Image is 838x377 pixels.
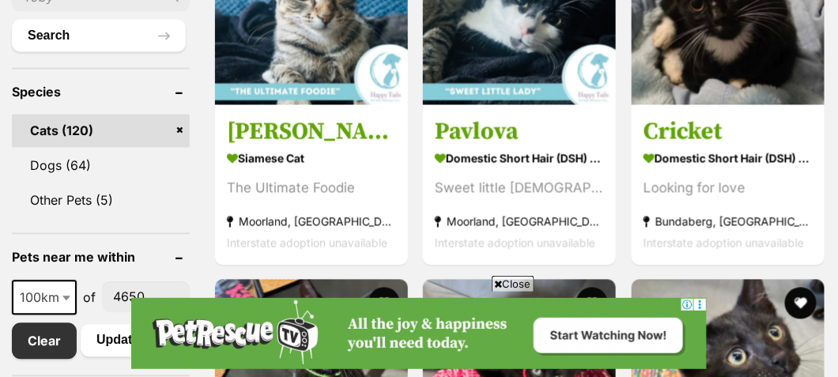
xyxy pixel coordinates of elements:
a: Clear [12,323,77,360]
iframe: Advertisement [131,298,707,369]
input: postcode [102,282,190,312]
h3: [PERSON_NAME] [227,116,396,146]
a: Cats (120) [12,115,190,148]
button: Search [12,20,186,51]
strong: Domestic Short Hair (DSH) Cat [435,146,604,169]
span: of [83,288,96,307]
strong: Moorland, [GEOGRAPHIC_DATA] [435,210,604,232]
header: Species [12,85,190,100]
a: Dogs (64) [12,149,190,183]
a: Other Pets (5) [12,184,190,217]
button: favourite [368,288,400,319]
span: Interstate adoption unavailable [435,236,595,249]
a: Pavlova Domestic Short Hair (DSH) Cat Sweet little [DEMOGRAPHIC_DATA] Moorland, [GEOGRAPHIC_DATA]... [423,104,616,265]
h3: Cricket [644,116,813,146]
strong: Domestic Short Hair (DSH) Cat [644,146,813,169]
button: favourite [577,288,609,319]
span: Close [492,276,534,292]
strong: Bundaberg, [GEOGRAPHIC_DATA] [644,210,813,232]
h3: Pavlova [435,116,604,146]
button: Update [81,325,190,356]
strong: Moorland, [GEOGRAPHIC_DATA] [227,210,396,232]
div: The Ultimate Foodie [227,177,396,198]
span: 100km [13,287,75,309]
div: Looking for love [644,177,813,198]
span: 100km [12,281,77,315]
span: Interstate adoption unavailable [227,236,387,249]
a: [PERSON_NAME] Siamese Cat The Ultimate Foodie Moorland, [GEOGRAPHIC_DATA] Interstate adoption una... [215,104,408,265]
header: Pets near me within [12,251,190,265]
span: Interstate adoption unavailable [644,236,804,249]
button: favourite [785,288,817,319]
div: Sweet little [DEMOGRAPHIC_DATA] [435,177,604,198]
a: Cricket Domestic Short Hair (DSH) Cat Looking for love Bundaberg, [GEOGRAPHIC_DATA] Interstate ad... [632,104,825,265]
strong: Siamese Cat [227,146,396,169]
